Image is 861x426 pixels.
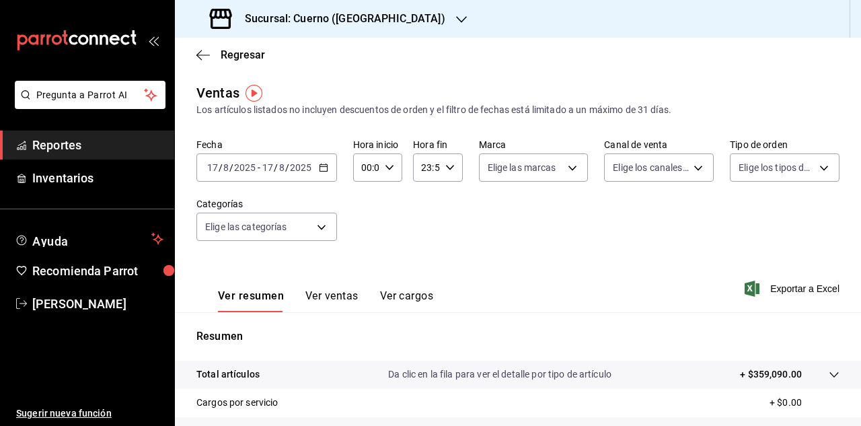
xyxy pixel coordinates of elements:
[740,367,802,382] p: + $359,090.00
[32,262,163,280] span: Recomienda Parrot
[233,162,256,173] input: ----
[196,83,239,103] div: Ventas
[246,85,262,102] img: Tooltip marker
[262,162,274,173] input: --
[285,162,289,173] span: /
[196,328,839,345] p: Resumen
[613,161,689,174] span: Elige los canales de venta
[36,88,145,102] span: Pregunta a Parrot AI
[196,367,260,382] p: Total artículos
[32,169,163,187] span: Inventarios
[223,162,229,173] input: --
[207,162,219,173] input: --
[205,220,287,234] span: Elige las categorías
[278,162,285,173] input: --
[274,162,278,173] span: /
[747,281,839,297] button: Exportar a Excel
[219,162,223,173] span: /
[730,140,839,149] label: Tipo de orden
[234,11,445,27] h3: Sucursal: Cuerno ([GEOGRAPHIC_DATA])
[388,367,611,382] p: Da clic en la fila para ver el detalle por tipo de artículo
[148,35,159,46] button: open_drawer_menu
[32,231,146,247] span: Ayuda
[739,161,815,174] span: Elige los tipos de orden
[9,98,165,112] a: Pregunta a Parrot AI
[479,140,589,149] label: Marca
[218,289,433,312] div: navigation tabs
[770,396,839,410] p: + $0.00
[196,103,839,117] div: Los artículos listados no incluyen descuentos de orden y el filtro de fechas está limitado a un m...
[305,289,359,312] button: Ver ventas
[15,81,165,109] button: Pregunta a Parrot AI
[488,161,556,174] span: Elige las marcas
[258,162,260,173] span: -
[289,162,312,173] input: ----
[221,48,265,61] span: Regresar
[413,140,462,149] label: Hora fin
[196,396,278,410] p: Cargos por servicio
[380,289,434,312] button: Ver cargos
[196,48,265,61] button: Regresar
[32,136,163,154] span: Reportes
[604,140,714,149] label: Canal de venta
[353,140,402,149] label: Hora inicio
[32,295,163,313] span: [PERSON_NAME]
[196,199,337,209] label: Categorías
[218,289,284,312] button: Ver resumen
[16,406,163,421] span: Sugerir nueva función
[229,162,233,173] span: /
[196,140,337,149] label: Fecha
